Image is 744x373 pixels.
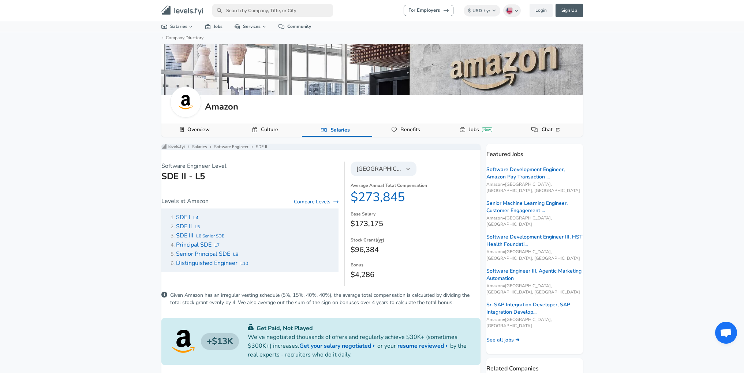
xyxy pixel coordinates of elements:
h4: $13K [201,333,239,350]
a: Login [530,4,553,17]
span: $ [468,8,471,14]
span: Amazon • [GEOGRAPHIC_DATA], [GEOGRAPHIC_DATA] [486,215,583,228]
p: Given Amazon has an irregular vesting schedule (5%, 15%, 40%, 40%), the average total compensatio... [170,292,481,306]
span: Principal SDE [176,241,212,249]
a: Services [228,21,273,32]
button: [GEOGRAPHIC_DATA] [351,162,416,176]
a: Jobs [199,21,228,32]
span: L6 Senior SDE [196,233,224,239]
span: L7 [214,242,220,248]
a: See all jobs ➜ [486,336,520,344]
span: Distinguished Engineer [176,259,238,267]
dd: $173,175 [351,218,480,230]
a: Software Development Engineer III, HST Health Foundati... [486,233,583,248]
h1: SDE II - L5 [161,170,339,182]
dt: Average Annual Total Compensation [351,182,480,189]
a: For Employers [404,5,453,16]
span: SDE II [176,222,192,230]
a: Amazon logo$13K [172,330,239,353]
img: amazonlogo.png [178,95,193,110]
h5: Amazon [205,100,238,113]
dt: Bonus [351,262,480,269]
a: Community [273,21,317,32]
span: USD [472,8,482,14]
a: Sign Up [556,4,583,17]
img: English (US) [506,8,512,14]
a: Distinguished EngineerL10 [176,260,248,267]
a: Salaries [192,144,207,150]
a: Culture [258,123,281,136]
p: Get Paid, Not Played [248,324,470,333]
a: Salaries [156,21,199,32]
button: English (US) [503,4,521,17]
span: SDE III [176,232,193,240]
a: Get your salary negotiated [299,341,377,350]
span: / yr [484,8,490,14]
img: Amazon logo [172,330,195,353]
a: Senior Machine Learning Engineer, Customer Engagement ... [486,200,583,214]
a: SDE IIL5 [176,223,200,230]
div: Open chat [715,322,737,344]
a: resume reviewed [397,341,450,350]
a: SDE IL4 [176,214,198,221]
dd: $4,286 [351,269,480,281]
p: Levels at Amazon [161,197,209,206]
a: JobsNew [466,123,495,136]
a: ←Company Directory [161,35,203,41]
p: Featured Jobs [486,144,583,159]
span: Amazon • [GEOGRAPHIC_DATA], [GEOGRAPHIC_DATA] [486,317,583,329]
a: Software Engineer [214,144,248,150]
input: Search by Company, Title, or City [212,4,333,17]
dd: $273,845 [351,189,480,205]
span: Amazon • [GEOGRAPHIC_DATA], [GEOGRAPHIC_DATA], [GEOGRAPHIC_DATA] [486,283,583,295]
dd: $96,384 [351,244,480,256]
button: $USD/ yr [464,5,501,16]
dt: Stock Grant ( ) [351,236,480,244]
span: L4 [193,215,198,221]
span: L5 [195,224,200,230]
a: SDE IIIL6 Senior SDE [176,232,224,239]
a: Software Engineer III, Agentic Marketing Automation [486,267,583,282]
span: L8 [233,251,238,257]
a: Principal SDEL7 [176,241,220,248]
span: [GEOGRAPHIC_DATA] [356,165,402,173]
p: Software Engineer Level [161,162,339,170]
span: Amazon • [GEOGRAPHIC_DATA], [GEOGRAPHIC_DATA], [GEOGRAPHIC_DATA] [486,181,583,194]
a: Overview [184,123,213,136]
p: Related Companies [486,358,583,373]
a: SDE II [256,144,267,150]
span: Amazon • [GEOGRAPHIC_DATA], [GEOGRAPHIC_DATA], [GEOGRAPHIC_DATA] [486,249,583,261]
span: L10 [240,261,248,266]
p: We've negotiated thousands of offers and regularly achieve $30K+ (sometimes $300K+) increases. or... [248,333,470,359]
img: svg+xml;base64,PHN2ZyB4bWxucz0iaHR0cDovL3d3dy53My5vcmcvMjAwMC9zdmciIGZpbGw9IiMwYzU0NjAiIHZpZXdCb3... [248,324,254,330]
a: Salaries [328,124,353,136]
span: SDE I [176,213,190,221]
div: New [482,127,492,132]
a: Software Development Engineer, Amazon Pay Transaction ... [486,166,583,181]
a: Compare Levels [294,198,339,206]
button: /yr [377,236,383,244]
a: Benefits [397,123,423,136]
a: Chat [539,123,564,136]
dt: Base Salary [351,211,480,218]
div: Company Data Navigation [161,123,583,137]
a: Sr. SAP Integration Developer, SAP Integration Develop... [486,301,583,316]
a: Senior Principal SDEL8 [176,251,238,258]
nav: primary [153,3,592,18]
span: Senior Principal SDE [176,250,230,258]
